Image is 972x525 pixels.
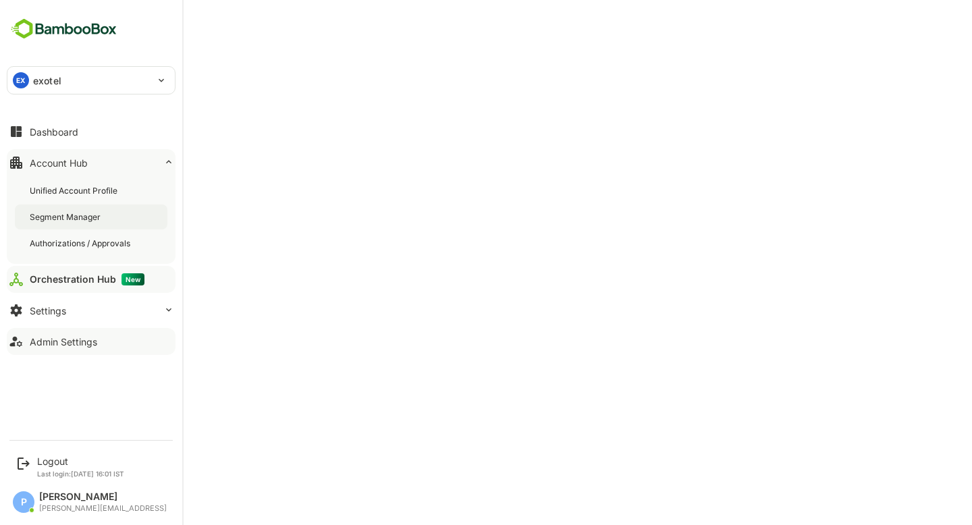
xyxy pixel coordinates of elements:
[13,72,29,88] div: EX
[122,273,144,285] span: New
[30,336,97,348] div: Admin Settings
[30,185,120,196] div: Unified Account Profile
[30,126,78,138] div: Dashboard
[37,455,124,467] div: Logout
[37,470,124,478] p: Last login: [DATE] 16:01 IST
[7,149,175,176] button: Account Hub
[30,273,144,285] div: Orchestration Hub
[7,328,175,355] button: Admin Settings
[7,297,175,324] button: Settings
[7,16,121,42] img: BambooboxFullLogoMark.5f36c76dfaba33ec1ec1367b70bb1252.svg
[13,491,34,513] div: P
[7,118,175,145] button: Dashboard
[30,305,66,316] div: Settings
[7,67,175,94] div: EXexotel
[33,74,61,88] p: exotel
[7,266,175,293] button: Orchestration HubNew
[30,238,133,249] div: Authorizations / Approvals
[30,157,88,169] div: Account Hub
[30,211,103,223] div: Segment Manager
[39,491,167,503] div: [PERSON_NAME]
[39,504,167,513] div: [PERSON_NAME][EMAIL_ADDRESS]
